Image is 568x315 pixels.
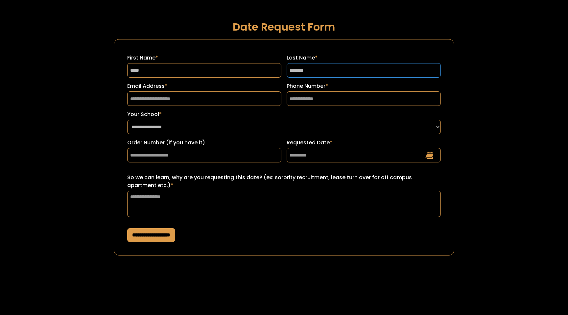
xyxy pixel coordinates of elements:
[127,174,441,189] label: So we can learn, why are you requesting this date? (ex: sorority recruitment, lease turn over for...
[287,54,441,62] label: Last Name
[127,82,281,90] label: Email Address
[287,82,441,90] label: Phone Number
[114,39,455,255] form: Request a Date Form
[287,139,441,147] label: Requested Date
[127,54,281,62] label: First Name
[114,21,455,33] h1: Date Request Form
[127,110,441,118] label: Your School
[127,139,281,147] label: Order Number (if you have it)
